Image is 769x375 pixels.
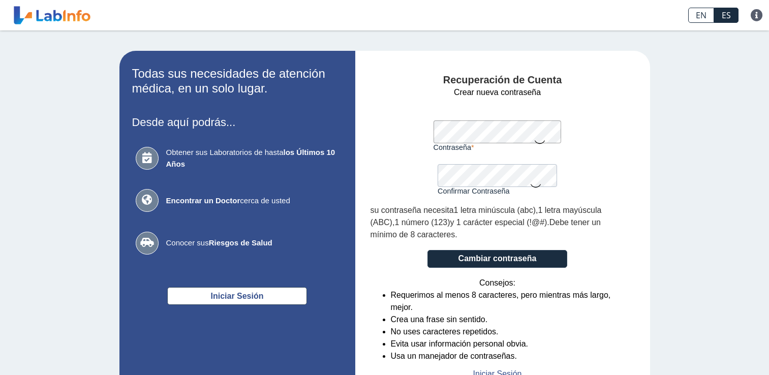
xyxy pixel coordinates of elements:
label: Contraseña [434,143,562,151]
h4: Recuperación de Cuenta [371,74,635,86]
b: Riesgos de Salud [209,238,272,247]
label: Confirmar Contraseña [438,187,557,195]
li: Requerimos al menos 8 caracteres, pero mientras más largo, mejor. [391,289,625,314]
span: 1 letra minúscula (abc) [454,206,536,214]
div: , , . . [371,204,625,241]
span: Crear nueva contraseña [454,86,541,99]
span: y 1 carácter especial (!@#) [450,218,547,227]
span: Obtener sus Laboratorios de hasta [166,147,339,170]
a: ES [714,8,739,23]
li: Evita usar información personal obvia. [391,338,625,350]
iframe: Help widget launcher [679,335,758,364]
button: Iniciar Sesión [167,287,307,305]
span: 1 número (123) [394,218,450,227]
span: cerca de usted [166,195,339,207]
li: No uses caracteres repetidos. [391,326,625,338]
b: los Últimos 10 Años [166,148,335,168]
span: Conocer sus [166,237,339,249]
span: Consejos: [479,277,515,289]
li: Crea una frase sin sentido. [391,314,625,326]
span: su contraseña necesita [371,206,454,214]
li: Usa un manejador de contraseñas. [391,350,625,362]
button: Cambiar contraseña [427,250,567,268]
a: EN [688,8,714,23]
h2: Todas sus necesidades de atención médica, en un solo lugar. [132,67,343,96]
h3: Desde aquí podrás... [132,116,343,129]
b: Encontrar un Doctor [166,196,240,205]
